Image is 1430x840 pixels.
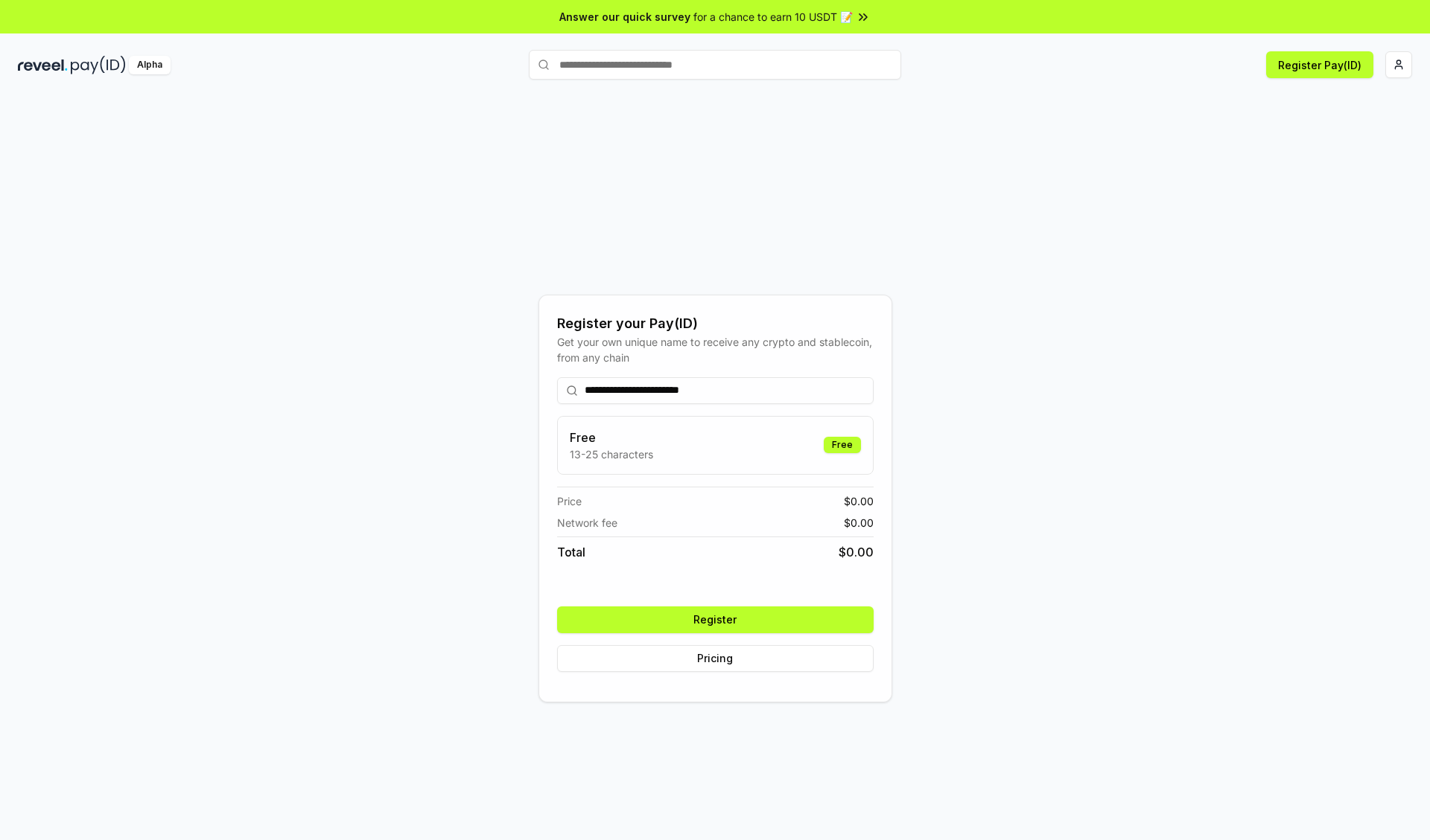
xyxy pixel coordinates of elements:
[71,56,126,74] img: pay_id
[18,56,68,74] img: reveel_dark
[1266,51,1373,78] button: Register Pay(ID)
[570,429,653,446] h3: Free
[557,515,617,530] span: Network fee
[557,313,874,334] div: Register your Pay(ID)
[844,515,874,530] span: $ 0.00
[839,543,874,561] span: $ 0.00
[570,446,653,462] p: 13-25 characters
[844,493,874,509] span: $ 0.00
[557,493,582,509] span: Price
[557,543,585,561] span: Total
[824,437,861,453] div: Free
[557,606,874,633] button: Register
[693,9,853,25] span: for a chance to earn 10 USDT 📝
[557,334,874,365] div: Get your own unique name to receive any crypto and stablecoin, from any chain
[559,9,690,25] span: Answer our quick survey
[557,645,874,672] button: Pricing
[129,56,171,74] div: Alpha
